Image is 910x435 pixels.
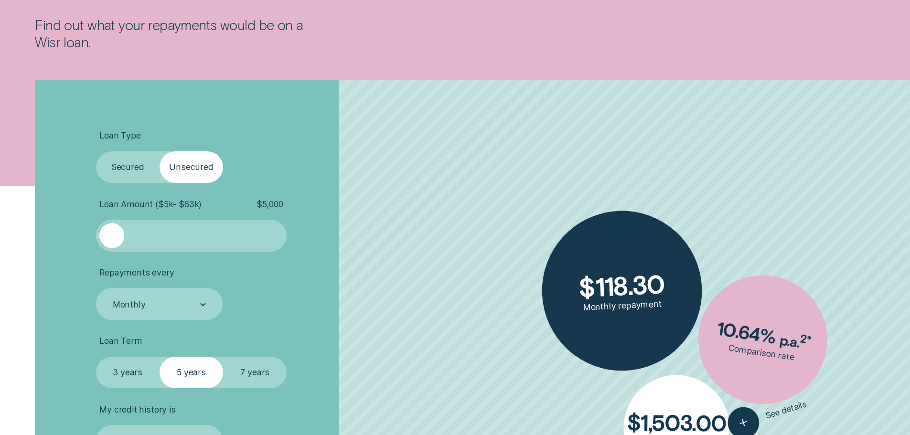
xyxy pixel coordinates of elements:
label: 5 years [160,357,223,389]
label: Unsecured [160,151,223,183]
span: $ 5,000 [257,199,283,210]
span: My credit history is [99,404,175,415]
div: Monthly [113,299,146,309]
p: Find out what your repayments would be on a Wisr loan. [35,16,311,51]
label: 7 years [223,357,287,389]
label: 3 years [96,357,160,389]
span: Loan Term [99,336,142,346]
label: Secured [96,151,160,183]
span: See details [764,399,808,421]
span: Loan Amount ( $5k - $63k ) [99,199,202,210]
span: Repayments every [99,267,174,278]
span: Loan Type [99,130,140,141]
